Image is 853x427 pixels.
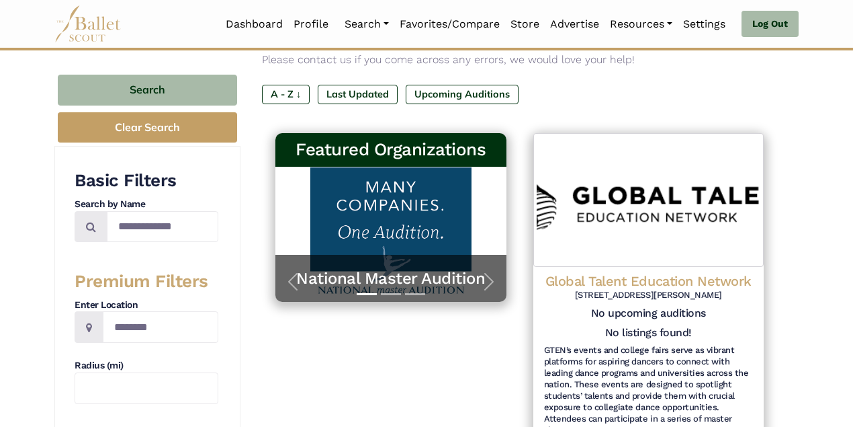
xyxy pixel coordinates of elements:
[107,211,218,243] input: Search by names...
[262,85,310,104] label: A - Z ↓
[318,85,398,104] label: Last Updated
[394,10,505,38] a: Favorites/Compare
[75,270,218,293] h3: Premium Filters
[544,272,754,290] h4: Global Talent Education Network
[75,198,218,211] h4: Search by Name
[262,51,777,69] p: Please contact us if you come across any errors, we would love your help!
[289,268,493,289] a: National Master Audition
[604,10,678,38] a: Resources
[742,11,799,38] a: Log Out
[381,286,401,302] button: Slide 2
[533,133,764,267] img: Logo
[545,10,604,38] a: Advertise
[544,307,754,321] h5: No upcoming auditions
[75,359,218,373] h4: Radius (mi)
[220,10,288,38] a: Dashboard
[75,299,218,312] h4: Enter Location
[678,10,731,38] a: Settings
[505,10,545,38] a: Store
[103,311,218,343] input: Location
[405,286,425,302] button: Slide 3
[544,290,754,301] h6: [STREET_ADDRESS][PERSON_NAME]
[75,169,218,192] h3: Basic Filters
[286,139,496,161] h3: Featured Organizations
[357,286,377,302] button: Slide 1
[58,112,237,143] button: Clear Search
[605,326,692,340] h5: No listings found!
[288,10,334,38] a: Profile
[406,85,519,104] label: Upcoming Auditions
[339,10,394,38] a: Search
[58,75,237,106] button: Search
